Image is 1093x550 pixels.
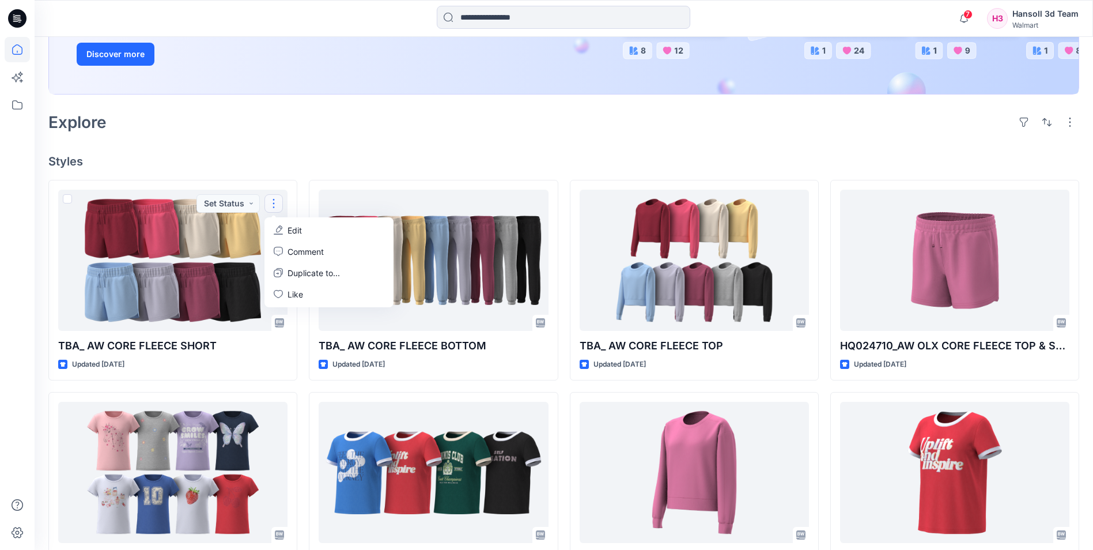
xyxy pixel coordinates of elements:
[580,402,809,543] a: HQ024710_AW OLX CORE FLEECE TOP & SHORT SET_PLUS
[77,43,154,66] button: Discover more
[319,190,548,331] a: TBA_ AW CORE FLEECE BOTTOM
[854,359,906,371] p: Updated [DATE]
[48,155,1079,168] h4: Styles
[48,113,107,131] h2: Explore
[1012,21,1079,29] div: Walmart
[580,190,809,331] a: TBA_ AW CORE FLEECE TOP
[332,359,385,371] p: Updated [DATE]
[288,224,302,236] p: Edit
[288,288,303,300] p: Like
[58,402,288,543] a: HQ021455 WN SS EMB TEE ASTM FIT M(8)
[963,10,973,19] span: 7
[288,267,340,279] p: Duplicate to...
[840,338,1069,354] p: HQ024710_AW OLX CORE FLEECE TOP & SHORT SET_PLUS
[319,338,548,354] p: TBA_ AW CORE FLEECE BOTTOM
[288,246,324,258] p: Comment
[1012,7,1079,21] div: Hansoll 3d Team
[267,220,391,241] a: Edit
[58,190,288,331] a: TBA_ AW CORE FLEECE SHORT
[840,402,1069,543] a: HQ021663_AW GRAPHIC SS TEE_PLUS
[840,190,1069,331] a: HQ024710_AW OLX CORE FLEECE TOP & SHORT SET_PLUS
[987,8,1008,29] div: H3
[319,402,548,543] a: HQ021663_AW GRAPHIC SS TEE
[72,359,124,371] p: Updated [DATE]
[77,43,336,66] a: Discover more
[58,338,288,354] p: TBA_ AW CORE FLEECE SHORT
[593,359,646,371] p: Updated [DATE]
[580,338,809,354] p: TBA_ AW CORE FLEECE TOP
